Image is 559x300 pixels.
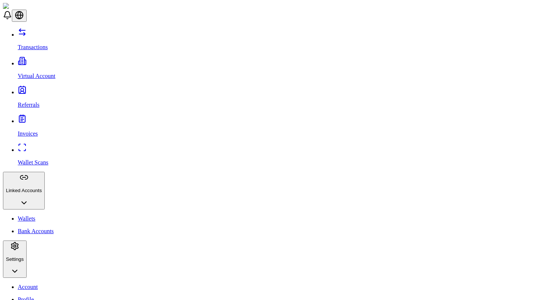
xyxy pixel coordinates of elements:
[18,130,556,137] p: Invoices
[3,3,47,10] img: ShieldPay Logo
[18,73,556,79] p: Virtual Account
[18,284,556,290] a: Account
[18,44,556,51] p: Transactions
[18,89,556,108] a: Referrals
[3,241,27,278] button: Settings
[6,188,42,193] p: Linked Accounts
[18,147,556,166] a: Wallet Scans
[18,60,556,79] a: Virtual Account
[18,159,556,166] p: Wallet Scans
[18,228,556,235] a: Bank Accounts
[18,102,556,108] p: Referrals
[18,118,556,137] a: Invoices
[18,215,556,222] a: Wallets
[6,256,24,262] p: Settings
[3,172,45,209] button: Linked Accounts
[18,31,556,51] a: Transactions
